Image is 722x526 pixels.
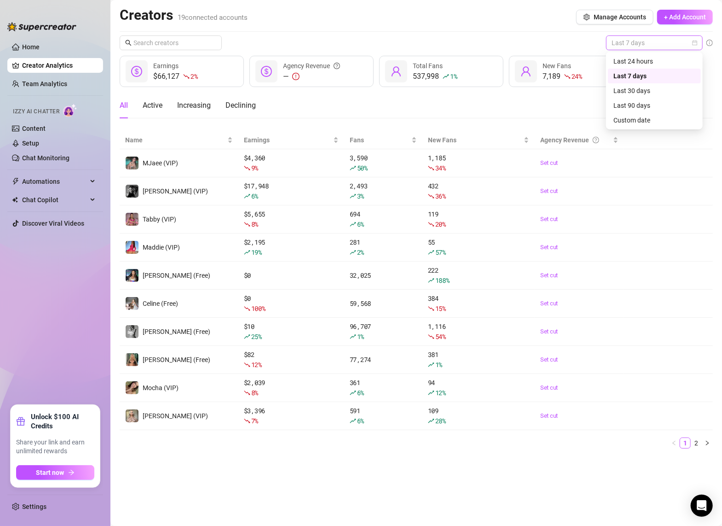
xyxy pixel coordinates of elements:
[120,131,238,149] th: Name
[350,209,417,229] div: 694
[350,270,417,281] div: 32,025
[244,406,339,426] div: $ 3,396
[428,209,529,229] div: 119
[428,277,434,284] span: rise
[428,305,434,312] span: fall
[244,390,250,396] span: fall
[428,350,529,370] div: 381
[238,131,344,149] th: Earnings
[540,411,618,421] a: Set cut
[357,332,364,341] span: 1 %
[357,248,364,257] span: 2 %
[593,135,599,145] span: question-circle
[126,185,139,198] img: Kennedy (VIP)
[350,135,410,145] span: Fans
[664,13,706,21] span: + Add Account
[350,181,417,201] div: 2,493
[120,6,248,24] h2: Creators
[706,40,713,46] span: info-circle
[428,135,522,145] span: New Fans
[126,409,139,422] img: Ellie (VIP)
[691,495,713,517] div: Open Intercom Messenger
[613,86,695,96] div: Last 30 days
[244,237,339,257] div: $ 2,195
[225,100,256,111] div: Declining
[22,140,39,147] a: Setup
[244,270,339,281] div: $ 0
[244,333,250,340] span: rise
[244,221,250,228] span: fall
[576,10,653,24] button: Manage Accounts
[540,158,618,168] a: Set cut
[540,271,618,280] a: Set cut
[428,333,434,340] span: fall
[702,438,713,449] button: right
[16,465,94,480] button: Start nowarrow-right
[428,418,434,424] span: rise
[126,269,139,282] img: Maddie (Free)
[126,297,139,310] img: Celine (Free)
[261,66,272,77] span: dollar-circle
[540,187,618,196] a: Set cut
[669,438,680,449] li: Previous Page
[16,438,94,456] span: Share your link and earn unlimited rewards
[244,249,250,256] span: rise
[435,332,446,341] span: 54 %
[680,438,691,449] li: 1
[143,244,180,251] span: Maddie (VIP)
[191,72,197,81] span: 2 %
[7,22,76,31] img: logo-BBDzfeDw.svg
[244,181,339,201] div: $ 17,948
[143,216,176,223] span: Tabby (VIP)
[143,356,210,363] span: [PERSON_NAME] (Free)
[669,438,680,449] button: left
[350,321,417,342] div: 96,707
[251,332,262,341] span: 25 %
[292,73,300,80] span: exclamation-circle
[350,390,356,396] span: rise
[283,71,340,82] div: —
[244,209,339,229] div: $ 5,655
[344,131,422,149] th: Fans
[435,304,446,313] span: 15 %
[22,174,87,189] span: Automations
[608,69,701,83] div: Last 7 days
[126,381,139,394] img: Mocha (VIP)
[143,187,208,195] span: [PERSON_NAME] (VIP)
[178,13,248,22] span: 19 connected accounts
[13,107,59,116] span: Izzy AI Chatter
[428,265,529,286] div: 222
[428,165,434,171] span: fall
[702,438,713,449] li: Next Page
[608,83,701,98] div: Last 30 days
[126,325,139,338] img: Kennedy (Free)
[428,390,434,396] span: rise
[126,241,139,254] img: Maddie (VIP)
[133,38,209,48] input: Search creators
[244,305,250,312] span: fall
[691,438,701,448] a: 2
[540,243,618,252] a: Set cut
[428,193,434,199] span: fall
[450,72,457,81] span: 1 %
[16,417,25,426] span: gift
[183,73,190,80] span: fall
[143,272,210,279] span: [PERSON_NAME] (Free)
[12,197,18,203] img: Chat Copilot
[428,378,529,398] div: 94
[692,40,698,46] span: calendar
[594,13,646,21] span: Manage Accounts
[244,153,339,173] div: $ 4,360
[540,327,618,336] a: Set cut
[608,98,701,113] div: Last 90 days
[251,192,258,200] span: 6 %
[543,71,582,82] div: 7,189
[177,100,211,111] div: Increasing
[391,66,402,77] span: user
[251,388,258,397] span: 8 %
[350,249,356,256] span: rise
[608,113,701,128] div: Custom date
[244,378,339,398] div: $ 2,039
[428,362,434,368] span: rise
[126,353,139,366] img: Ellie (Free)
